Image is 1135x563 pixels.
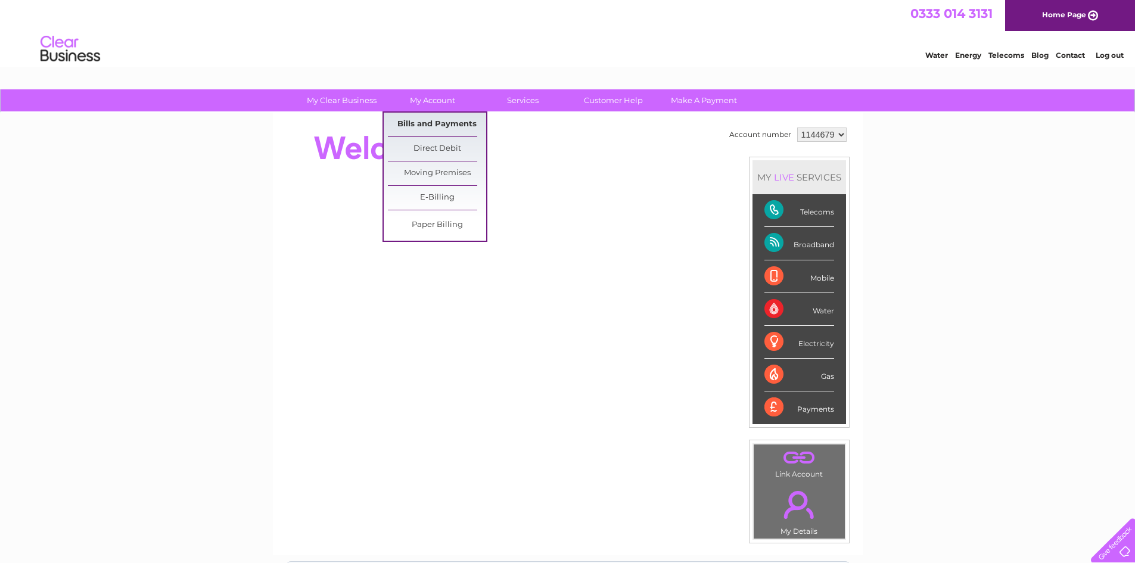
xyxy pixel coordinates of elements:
[757,447,842,468] a: .
[655,89,753,111] a: Make A Payment
[764,194,834,227] div: Telecoms
[925,51,948,60] a: Water
[564,89,663,111] a: Customer Help
[764,293,834,326] div: Water
[764,260,834,293] div: Mobile
[910,6,993,21] a: 0333 014 3131
[752,160,846,194] div: MY SERVICES
[764,391,834,424] div: Payments
[1096,51,1124,60] a: Log out
[40,31,101,67] img: logo.png
[726,125,794,145] td: Account number
[757,484,842,525] a: .
[388,213,486,237] a: Paper Billing
[388,161,486,185] a: Moving Premises
[388,137,486,161] a: Direct Debit
[293,89,391,111] a: My Clear Business
[988,51,1024,60] a: Telecoms
[764,326,834,359] div: Electricity
[1031,51,1049,60] a: Blog
[772,172,797,183] div: LIVE
[1056,51,1085,60] a: Contact
[753,444,845,481] td: Link Account
[388,186,486,210] a: E-Billing
[753,481,845,539] td: My Details
[764,227,834,260] div: Broadband
[764,359,834,391] div: Gas
[287,7,850,58] div: Clear Business is a trading name of Verastar Limited (registered in [GEOGRAPHIC_DATA] No. 3667643...
[388,113,486,136] a: Bills and Payments
[383,89,481,111] a: My Account
[955,51,981,60] a: Energy
[474,89,572,111] a: Services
